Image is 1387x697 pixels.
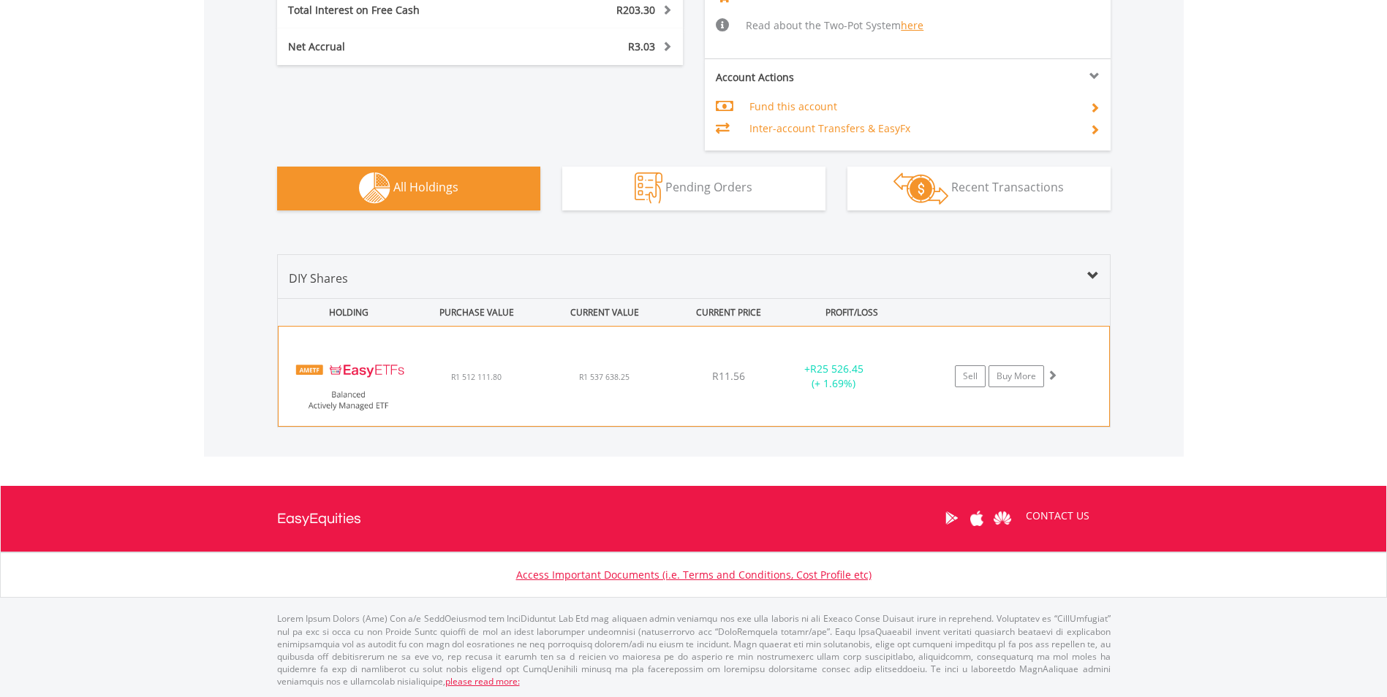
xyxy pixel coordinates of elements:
[616,3,655,17] span: R203.30
[635,172,662,204] img: pending_instructions-wht.png
[543,299,668,326] div: CURRENT VALUE
[810,362,863,376] span: R25 526.45
[516,568,872,582] a: Access Important Documents (i.e. Terms and Conditions, Cost Profile etc)
[279,299,412,326] div: HOLDING
[989,365,1044,387] a: Buy More
[712,369,745,383] span: R11.56
[451,372,502,382] span: R1 512 111.80
[893,172,948,205] img: transactions-zar-wht.png
[579,372,630,382] span: R1 537 638.25
[359,172,390,204] img: holdings-wht.png
[939,495,964,541] a: Google Play
[415,299,540,326] div: PURCHASE VALUE
[990,495,1016,541] a: Huawei
[628,39,655,53] span: R3.03
[277,39,514,54] div: Net Accrual
[393,179,458,195] span: All Holdings
[277,612,1111,688] p: Lorem Ipsum Dolors (Ame) Con a/e SeddOeiusmod tem InciDiduntut Lab Etd mag aliquaen admin veniamq...
[670,299,786,326] div: CURRENT PRICE
[277,486,361,552] a: EasyEquities
[749,118,1078,140] td: Inter-account Transfers & EasyFx
[277,3,514,18] div: Total Interest on Free Cash
[286,345,412,422] img: EQU.ZA.EASYBF.png
[289,270,348,286] span: DIY Shares
[779,362,888,391] div: + (+ 1.69%)
[705,70,908,85] div: Account Actions
[951,179,1064,195] span: Recent Transactions
[964,495,990,541] a: Apple
[445,675,520,688] a: please read more:
[955,365,986,387] a: Sell
[277,167,540,210] button: All Holdings
[901,18,923,32] a: here
[665,179,752,195] span: Pending Orders
[562,167,825,210] button: Pending Orders
[790,299,915,326] div: PROFIT/LOSS
[746,18,923,32] span: Read about the Two-Pot System
[847,167,1111,210] button: Recent Transactions
[749,96,1078,118] td: Fund this account
[1016,495,1100,536] a: CONTACT US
